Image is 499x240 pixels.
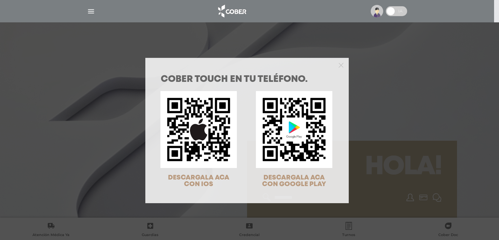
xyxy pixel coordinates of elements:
[256,91,332,168] img: qr-code
[161,75,333,84] h1: COBER TOUCH en tu teléfono.
[262,175,326,187] span: DESCARGALA ACA CON GOOGLE PLAY
[339,62,343,68] button: Close
[160,91,237,168] img: qr-code
[168,175,229,187] span: DESCARGALA ACA CON IOS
